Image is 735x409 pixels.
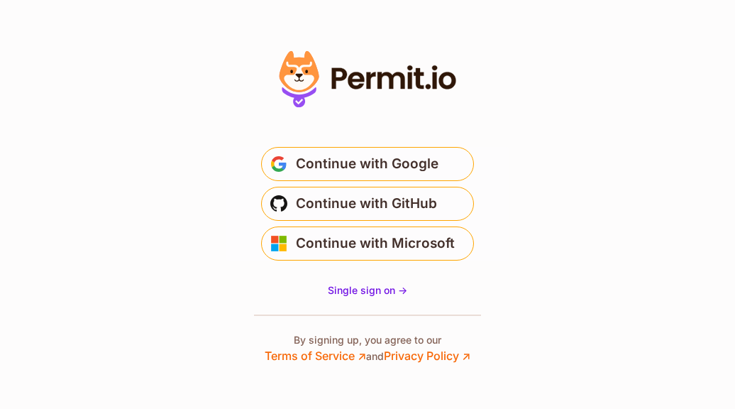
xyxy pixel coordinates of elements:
[261,227,474,261] button: Continue with Microsoft
[265,349,366,363] a: Terms of Service ↗
[384,349,470,363] a: Privacy Policy ↗
[296,153,438,175] span: Continue with Google
[296,232,455,255] span: Continue with Microsoft
[328,283,407,298] a: Single sign on ->
[328,284,407,296] span: Single sign on ->
[296,192,437,215] span: Continue with GitHub
[265,333,470,364] p: By signing up, you agree to our and
[261,147,474,181] button: Continue with Google
[261,187,474,221] button: Continue with GitHub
